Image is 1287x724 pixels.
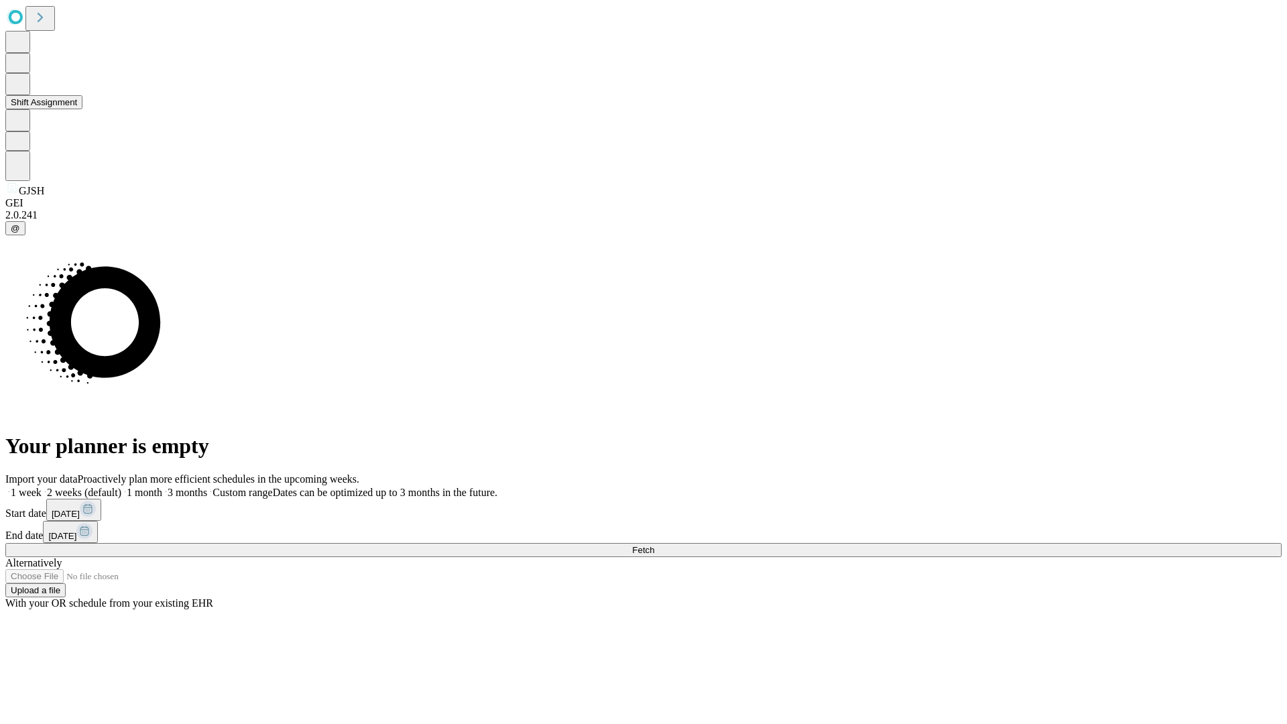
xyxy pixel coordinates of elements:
[5,209,1282,221] div: 2.0.241
[47,487,121,498] span: 2 weeks (default)
[5,557,62,568] span: Alternatively
[46,499,101,521] button: [DATE]
[168,487,207,498] span: 3 months
[127,487,162,498] span: 1 month
[11,487,42,498] span: 1 week
[19,185,44,196] span: GJSH
[5,543,1282,557] button: Fetch
[5,583,66,597] button: Upload a file
[52,509,80,519] span: [DATE]
[5,221,25,235] button: @
[11,223,20,233] span: @
[48,531,76,541] span: [DATE]
[5,521,1282,543] div: End date
[5,499,1282,521] div: Start date
[43,521,98,543] button: [DATE]
[78,473,359,485] span: Proactively plan more efficient schedules in the upcoming weeks.
[632,545,654,555] span: Fetch
[212,487,272,498] span: Custom range
[273,487,497,498] span: Dates can be optimized up to 3 months in the future.
[5,197,1282,209] div: GEI
[5,597,213,609] span: With your OR schedule from your existing EHR
[5,473,78,485] span: Import your data
[5,434,1282,459] h1: Your planner is empty
[5,95,82,109] button: Shift Assignment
